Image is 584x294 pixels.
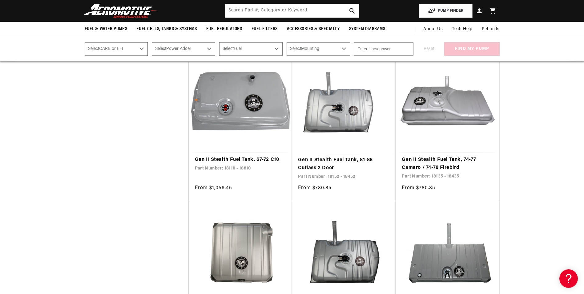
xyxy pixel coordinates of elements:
[447,22,477,37] summary: Tech Help
[349,26,385,32] span: System Diagrams
[402,156,493,172] a: Gen II Stealth Fuel Tank, 74-77 Camaro / 74-78 Firebird
[344,22,390,36] summary: System Diagrams
[419,4,473,18] button: PUMP FINDER
[252,26,278,32] span: Fuel Filters
[82,4,159,18] img: Aeromotive
[452,26,472,33] span: Tech Help
[85,42,148,56] select: CARB or EFI
[225,4,359,18] input: Search by Part Number, Category or Keyword
[345,4,359,18] button: search button
[477,22,504,37] summary: Rebuilds
[282,22,344,36] summary: Accessories & Specialty
[354,42,413,56] input: Enter Horsepower
[152,42,215,56] select: Power Adder
[423,27,443,31] span: About Us
[482,26,500,33] span: Rebuilds
[80,22,132,36] summary: Fuel & Water Pumps
[136,26,197,32] span: Fuel Cells, Tanks & Systems
[419,22,447,37] a: About Us
[298,156,389,172] a: Gen II Stealth Fuel Tank, 81-88 Cutlass 2 Door
[287,42,350,56] select: Mounting
[85,26,127,32] span: Fuel & Water Pumps
[247,22,282,36] summary: Fuel Filters
[219,42,283,56] select: Fuel
[202,22,247,36] summary: Fuel Regulators
[287,26,340,32] span: Accessories & Specialty
[132,22,201,36] summary: Fuel Cells, Tanks & Systems
[195,156,286,164] a: Gen II Stealth Fuel Tank, 67-72 C10
[206,26,242,32] span: Fuel Regulators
